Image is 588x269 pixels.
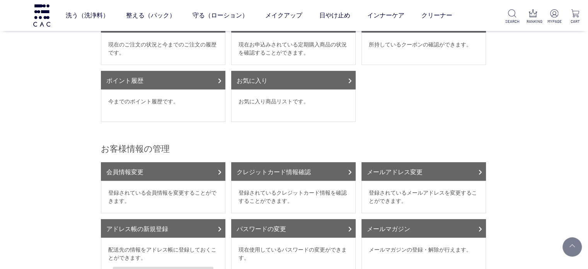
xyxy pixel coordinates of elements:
a: 守る（ローション） [193,5,248,26]
a: メールアドレス変更 [361,162,486,181]
a: メイクアップ [265,5,302,26]
dd: 現在のご注文の状況と今までのご注文の履歴です。 [101,33,225,65]
a: インナーケア [367,5,404,26]
a: ポイント履歴 [101,71,225,89]
a: MYPAGE [547,9,561,24]
a: CART [568,9,582,24]
a: アドレス帳の新規登録 [101,219,225,238]
p: RANKING [527,19,540,24]
a: RANKING [527,9,540,24]
a: 整える（パック） [126,5,176,26]
a: 洗う（洗浄料） [66,5,109,26]
p: CART [568,19,582,24]
a: 会員情報変更 [101,162,225,181]
dd: 登録されているメールアドレスを変更することができます。 [361,181,486,213]
dd: 登録されている会員情報を変更することができます。 [101,181,225,213]
a: メールマガジン [361,219,486,238]
p: 配送先の情報をアドレス帳に登録しておくことができます。 [108,246,218,262]
a: お気に入り [231,71,356,89]
a: パスワードの変更 [231,219,356,238]
a: SEARCH [505,9,519,24]
dd: 現在お申込みされている定期購入商品の状況を確認することができます。 [231,33,356,65]
p: SEARCH [505,19,519,24]
a: 日やけ止め [319,5,350,26]
p: MYPAGE [547,19,561,24]
dd: お気に入り商品リストです。 [231,89,356,122]
dd: 今までのポイント履歴です。 [101,89,225,122]
img: logo [32,4,51,26]
dd: 登録されているクレジットカード情報を確認することができます。 [231,181,356,213]
dd: 所持しているクーポンの確認ができます。 [361,33,486,65]
a: クレジットカード情報確認 [231,162,356,181]
h2: お客様情報の管理 [101,143,487,154]
a: クリーナー [421,5,452,26]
